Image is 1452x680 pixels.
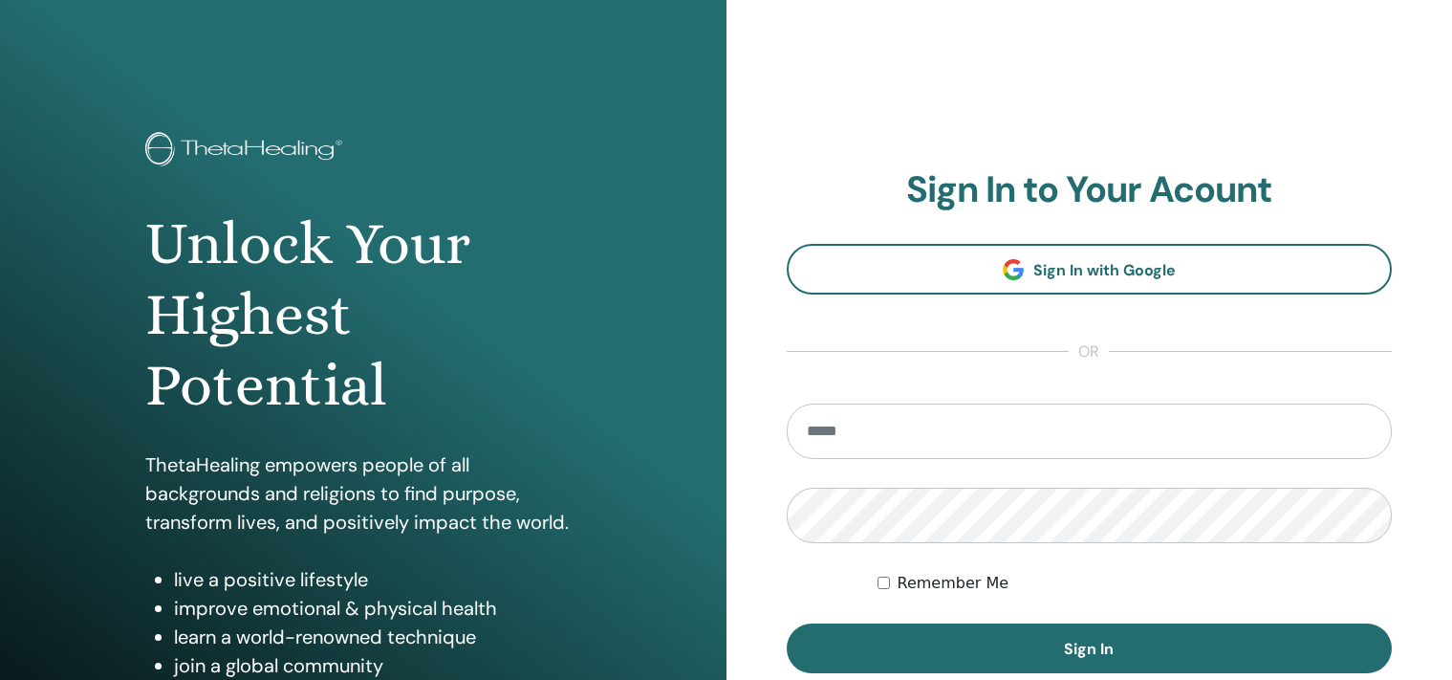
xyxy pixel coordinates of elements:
[145,208,581,422] h1: Unlock Your Highest Potential
[878,572,1392,595] div: Keep me authenticated indefinitely or until I manually logout
[787,624,1393,673] button: Sign In
[1069,340,1109,363] span: or
[898,572,1009,595] label: Remember Me
[174,594,581,623] li: improve emotional & physical health
[787,244,1393,295] a: Sign In with Google
[174,565,581,594] li: live a positive lifestyle
[1033,260,1176,280] span: Sign In with Google
[787,168,1393,212] h2: Sign In to Your Acount
[145,450,581,537] p: ThetaHealing empowers people of all backgrounds and religions to find purpose, transform lives, a...
[1064,639,1114,659] span: Sign In
[174,623,581,651] li: learn a world-renowned technique
[174,651,581,680] li: join a global community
